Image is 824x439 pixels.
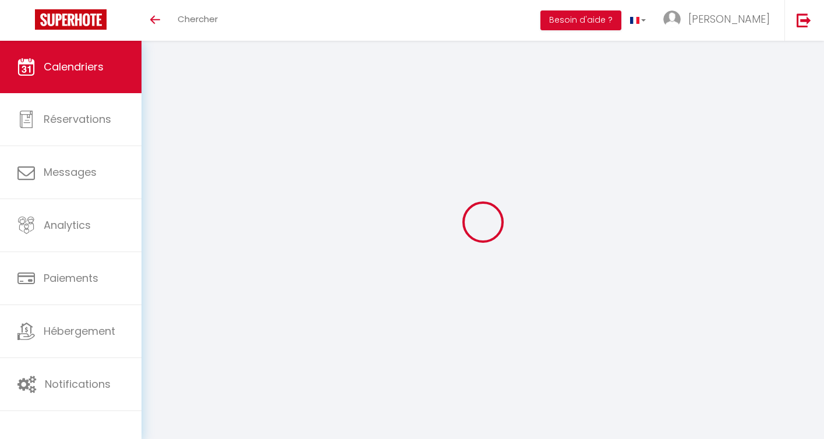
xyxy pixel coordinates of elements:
span: Notifications [45,377,111,391]
span: Paiements [44,271,98,285]
span: Calendriers [44,59,104,74]
img: Super Booking [35,9,107,30]
span: Chercher [178,13,218,25]
span: Réservations [44,112,111,126]
span: [PERSON_NAME] [688,12,770,26]
button: Besoin d'aide ? [540,10,621,30]
span: Hébergement [44,324,115,338]
span: Messages [44,165,97,179]
img: logout [797,13,811,27]
span: Analytics [44,218,91,232]
img: ... [663,10,681,28]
